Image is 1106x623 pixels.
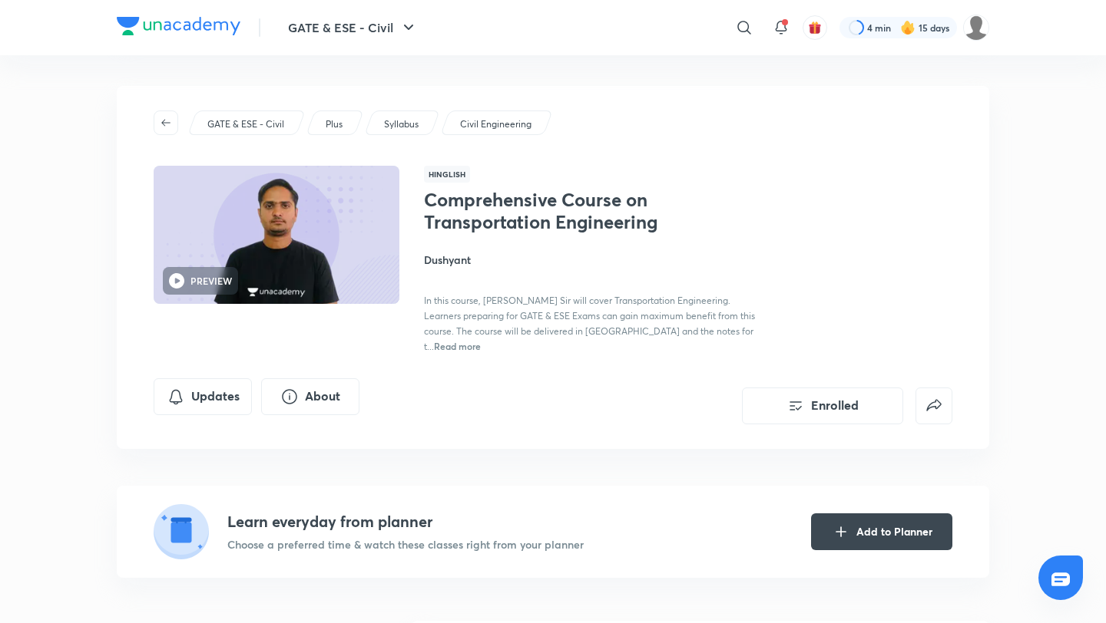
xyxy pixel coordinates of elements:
[742,387,903,424] button: Enrolled
[382,117,422,131] a: Syllabus
[227,536,584,552] p: Choose a preferred time & watch these classes right from your planner
[207,117,284,131] p: GATE & ESE - Civil
[424,189,675,233] h1: Comprehensive Course on Transportation Engineering
[117,17,240,39] a: Company Logo
[963,15,989,41] img: Rahul KD
[424,295,755,352] span: In this course, [PERSON_NAME] Sir will cover Transportation Engineering. Learners preparing for G...
[323,117,346,131] a: Plus
[227,510,584,533] h4: Learn everyday from planner
[916,387,952,424] button: false
[808,21,822,35] img: avatar
[424,166,470,183] span: Hinglish
[803,15,827,40] button: avatar
[261,378,359,415] button: About
[117,17,240,35] img: Company Logo
[460,117,531,131] p: Civil Engineering
[434,340,481,352] span: Read more
[458,117,535,131] a: Civil Engineering
[384,117,419,131] p: Syllabus
[151,164,402,305] img: Thumbnail
[205,117,287,131] a: GATE & ESE - Civil
[154,378,252,415] button: Updates
[190,274,232,288] h6: PREVIEW
[279,12,427,43] button: GATE & ESE - Civil
[326,117,343,131] p: Plus
[811,513,952,550] button: Add to Planner
[900,20,916,35] img: streak
[424,252,768,268] h4: Dushyant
